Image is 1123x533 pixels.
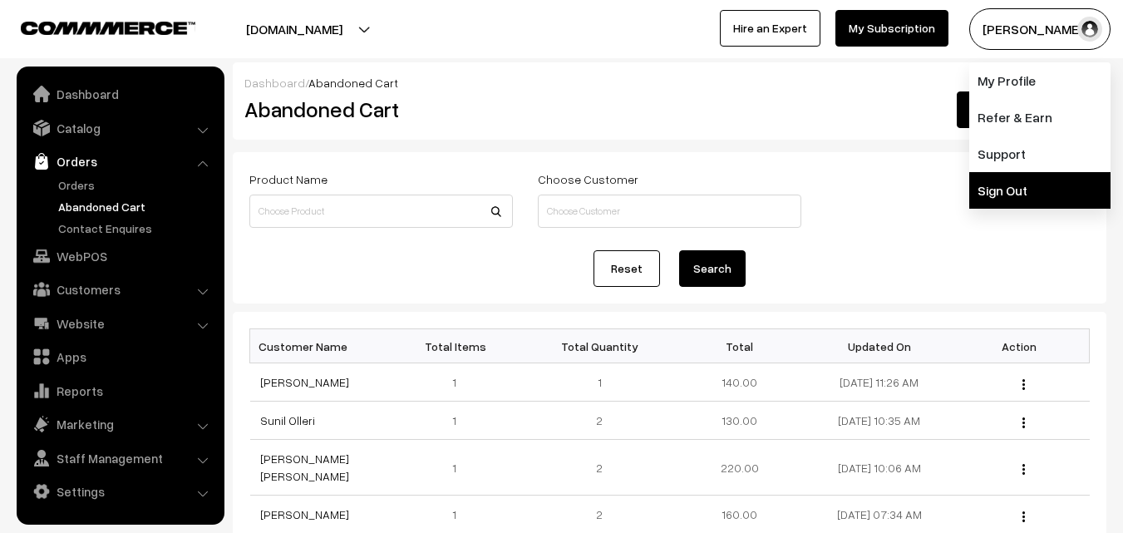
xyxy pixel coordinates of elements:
[810,440,949,496] td: [DATE] 10:06 AM
[969,99,1111,136] a: Refer & Earn
[1077,17,1102,42] img: user
[54,198,219,215] a: Abandoned Cart
[969,62,1111,99] a: My Profile
[835,10,948,47] a: My Subscription
[390,402,529,440] td: 1
[810,402,949,440] td: [DATE] 10:35 AM
[538,195,801,228] input: Choose Customer
[810,329,949,363] th: Updated On
[21,79,219,109] a: Dashboard
[529,363,669,402] td: 1
[21,376,219,406] a: Reports
[54,176,219,194] a: Orders
[949,329,1089,363] th: Action
[21,146,219,176] a: Orders
[679,250,746,287] button: Search
[594,250,660,287] a: Reset
[390,329,529,363] th: Total Items
[260,413,315,427] a: Sunil Olleri
[1022,511,1025,522] img: Menu
[1022,379,1025,390] img: Menu
[21,342,219,372] a: Apps
[308,76,398,90] span: Abandoned Cart
[249,170,328,188] label: Product Name
[54,220,219,237] a: Contact Enquires
[390,363,529,402] td: 1
[249,195,513,228] input: Choose Product
[669,363,809,402] td: 140.00
[250,329,390,363] th: Customer Name
[669,440,809,496] td: 220.00
[21,443,219,473] a: Staff Management
[21,274,219,304] a: Customers
[21,22,195,34] img: COMMMERCE
[244,76,305,90] a: Dashboard
[21,308,219,338] a: Website
[260,375,349,389] a: [PERSON_NAME]
[21,113,219,143] a: Catalog
[260,507,349,521] a: [PERSON_NAME]
[529,329,669,363] th: Total Quantity
[969,136,1111,172] a: Support
[720,10,820,47] a: Hire an Expert
[810,363,949,402] td: [DATE] 11:26 AM
[21,241,219,271] a: WebPOS
[538,170,638,188] label: Choose Customer
[529,402,669,440] td: 2
[957,91,1095,128] button: Add products to cart
[1022,417,1025,428] img: Menu
[244,74,1095,91] div: /
[1022,464,1025,475] img: Menu
[188,8,401,50] button: [DOMAIN_NAME]
[21,476,219,506] a: Settings
[260,452,349,483] a: [PERSON_NAME] [PERSON_NAME]
[21,17,166,37] a: COMMMERCE
[969,172,1111,209] a: Sign Out
[244,96,511,122] h2: Abandoned Cart
[21,409,219,439] a: Marketing
[969,8,1111,50] button: [PERSON_NAME]
[390,440,529,496] td: 1
[669,402,809,440] td: 130.00
[529,440,669,496] td: 2
[669,329,809,363] th: Total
